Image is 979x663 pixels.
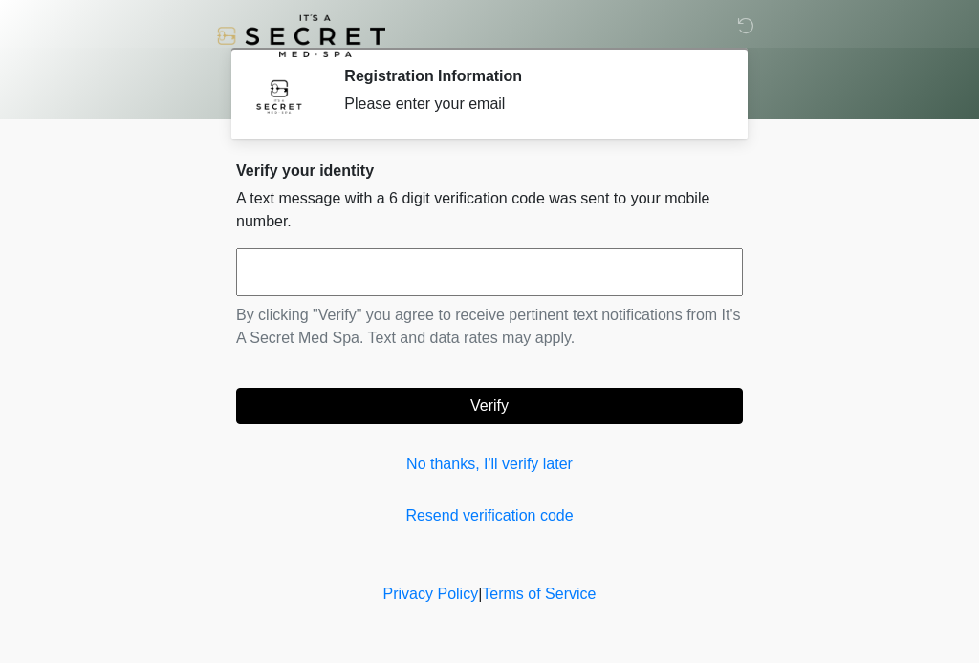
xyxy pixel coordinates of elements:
[344,93,714,116] div: Please enter your email
[236,504,743,527] a: Resend verification code
[236,453,743,476] a: No thanks, I'll verify later
[344,67,714,85] h2: Registration Information
[236,187,743,233] p: A text message with a 6 digit verification code was sent to your mobile number.
[478,586,482,602] a: |
[383,586,479,602] a: Privacy Policy
[236,161,743,180] h2: Verify your identity
[236,304,743,350] p: By clicking "Verify" you agree to receive pertinent text notifications from It's A Secret Med Spa...
[236,388,743,424] button: Verify
[217,14,385,57] img: It's A Secret Med Spa Logo
[482,586,596,602] a: Terms of Service
[250,67,308,124] img: Agent Avatar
